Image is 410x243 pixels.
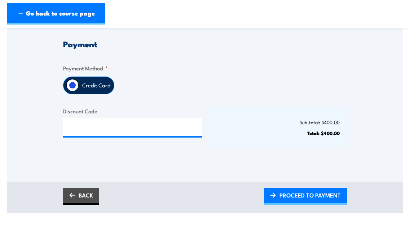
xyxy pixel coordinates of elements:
p: Sub-total: $400.00 [215,120,340,125]
legend: Payment Method [63,64,108,72]
a: PROCEED TO PAYMENT [264,188,347,205]
h3: Payment [63,40,347,48]
a: ← Go back to course page [7,3,105,25]
a: BACK [63,188,99,205]
label: Credit Card [79,77,114,94]
strong: Total: $400.00 [307,129,340,136]
label: Discount Code [63,107,202,115]
span: PROCEED TO PAYMENT [279,186,341,205]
